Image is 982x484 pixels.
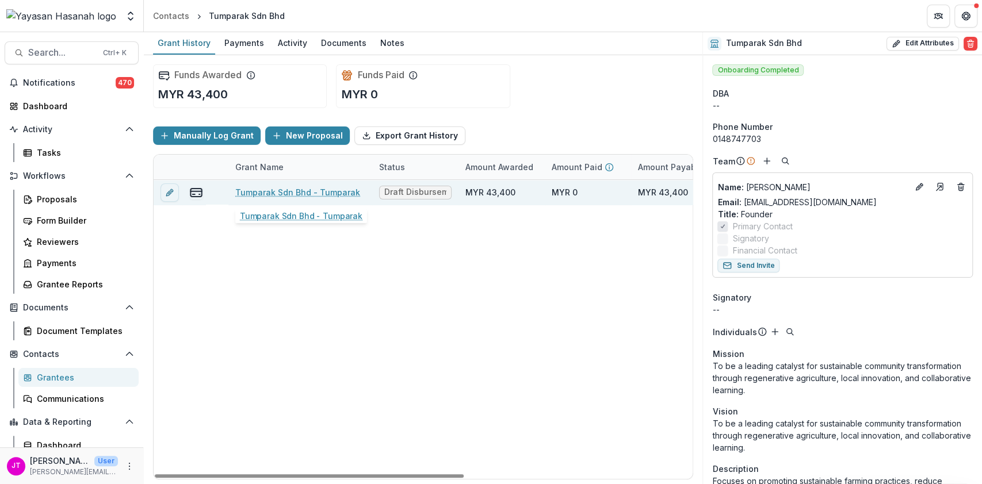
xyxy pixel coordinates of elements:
[220,34,269,51] div: Payments
[18,321,139,340] a: Document Templates
[23,78,116,88] span: Notifications
[545,155,631,179] div: Amount Paid
[954,5,977,28] button: Get Help
[552,186,578,198] div: MYR 0
[273,34,312,51] div: Activity
[18,190,139,209] a: Proposals
[37,278,129,290] div: Grantee Reports
[273,32,312,55] a: Activity
[458,155,545,179] div: Amount Awarded
[18,436,139,455] a: Dashboard
[153,10,189,22] div: Contacts
[712,304,973,316] div: --
[712,99,973,112] div: --
[376,34,409,51] div: Notes
[717,208,968,220] p: Founder
[638,186,688,198] div: MYR 43,400
[726,39,802,48] h2: Tumparak Sdn Bhd
[712,360,973,396] p: To be a leading catalyst for sustainable community transformation through regenerative agricultur...
[465,186,515,198] div: MYR 43,400
[712,417,973,454] p: To be a leading catalyst for sustainable community transformation through regenerative agricultur...
[37,193,129,205] div: Proposals
[768,325,782,339] button: Add
[341,86,377,103] p: MYR 0
[5,120,139,139] button: Open Activity
[30,455,90,467] p: [PERSON_NAME]
[717,181,908,193] p: [PERSON_NAME]
[316,32,371,55] a: Documents
[18,232,139,251] a: Reviewers
[23,125,120,135] span: Activity
[5,345,139,363] button: Open Contacts
[912,180,926,194] button: Edit
[372,155,458,179] div: Status
[18,143,139,162] a: Tasks
[357,70,404,80] h2: Funds Paid
[717,181,908,193] a: Name: [PERSON_NAME]
[354,126,465,145] button: Export Grant History
[94,456,118,466] p: User
[228,155,372,179] div: Grant Name
[228,161,291,173] div: Grant Name
[37,439,129,451] div: Dashboard
[384,187,446,197] span: Draft Disbursement Memo
[18,275,139,294] a: Grantee Reports
[265,126,350,145] button: New Proposal
[12,462,21,470] div: Josselyn Tan
[927,5,950,28] button: Partners
[5,413,139,431] button: Open Data & Reporting
[712,155,735,167] p: Team
[174,70,242,80] h2: Funds Awarded
[37,393,129,405] div: Communications
[23,171,120,181] span: Workflows
[717,197,741,207] span: Email:
[5,41,139,64] button: Search...
[712,121,772,133] span: Phone Number
[23,100,129,112] div: Dashboard
[887,37,959,51] button: Edit Attributes
[712,326,756,338] p: Individuals
[153,126,261,145] button: Manually Log Grant
[37,257,129,269] div: Payments
[23,349,120,359] span: Contacts
[316,34,371,51] div: Documents
[783,325,797,339] button: Search
[37,236,129,248] div: Reviewers
[161,183,179,202] button: edit
[372,161,412,173] div: Status
[30,467,118,477] p: [PERSON_NAME][EMAIL_ADDRESS][DOMAIN_NAME]
[458,161,540,173] div: Amount Awarded
[18,211,139,230] a: Form Builder
[712,64,804,76] span: Onboarding Completed
[931,178,949,196] a: Go to contact
[220,32,269,55] a: Payments
[954,180,968,194] button: Deletes
[158,86,228,103] p: MYR 43,400
[717,209,738,219] span: Title :
[23,303,120,313] span: Documents
[37,214,129,226] div: Form Builder
[5,167,139,185] button: Open Workflows
[37,147,129,159] div: Tasks
[712,405,738,417] span: Vision
[376,32,409,55] a: Notes
[712,87,728,99] span: DBA
[732,232,769,244] span: Signatory
[235,186,360,198] a: Tumparak Sdn Bhd - Tumparak
[37,325,129,337] div: Document Templates
[712,133,973,145] div: 0148747703
[28,47,96,58] span: Search...
[116,77,134,89] span: 470
[552,161,602,173] p: Amount Paid
[964,37,977,51] button: Delete
[101,47,129,59] div: Ctrl + K
[18,389,139,408] a: Communications
[712,348,744,360] span: Mission
[123,5,139,28] button: Open entity switcher
[5,298,139,317] button: Open Documents
[631,155,717,179] div: Amount Payable
[123,459,136,473] button: More
[760,154,774,168] button: Add
[18,368,139,387] a: Grantees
